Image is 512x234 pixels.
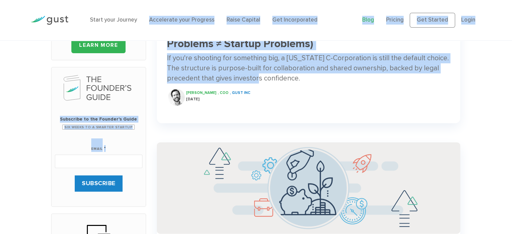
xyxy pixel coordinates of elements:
span: [DATE] [186,97,200,101]
a: Start your Journey [90,16,137,23]
img: Ryan Nash [168,89,185,106]
img: Successful Startup Founders Invest In Their Own Ventures 0742d64fd6a698c3cfa409e71c3cc4e5620a7e72... [157,142,460,233]
a: Get Incorporated [272,16,317,23]
a: Raise Capital [227,16,260,23]
a: Blog [362,16,374,23]
img: Gust Logo [31,16,68,25]
a: Accelerate your Progress [149,16,214,23]
a: Login [461,16,475,23]
div: If you're shooting for something big, a [US_STATE] C-Corporation is still the default choice. The... [167,53,450,84]
span: , Gust INC [230,91,250,95]
label: Email [91,138,106,152]
h3: Yes, You Still Want a [US_STATE] C-Corp (Billionaire Problems ≠ Startup Problems) [167,26,450,50]
a: Get Started [410,13,455,28]
a: Pricing [386,16,404,23]
span: , COO [218,91,229,95]
span: Six Weeks to a Smarter Startup [62,125,135,130]
a: LEARN MORE [71,37,126,53]
input: SUBSCRIBE [75,175,123,192]
span: Subscribe to the Founder's Guide [55,116,142,123]
span: [PERSON_NAME] [186,91,216,95]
